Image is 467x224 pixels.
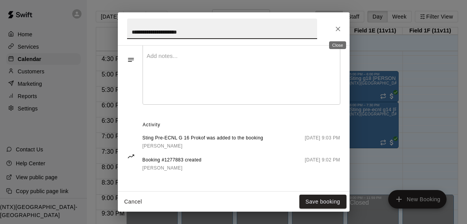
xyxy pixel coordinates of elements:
a: [PERSON_NAME] [143,142,263,150]
svg: Activity [127,153,135,160]
span: [DATE] 9:03 PM [305,134,340,150]
span: [DATE] 9:02 PM [305,156,340,172]
div: Close [329,41,346,49]
span: [PERSON_NAME] [143,143,183,149]
button: Close [331,22,345,36]
button: Cancel [121,195,146,209]
span: Activity [143,119,340,131]
button: Save booking [299,195,346,209]
span: [PERSON_NAME] [143,165,183,171]
span: Booking #1277883 created [143,156,202,164]
svg: Notes [127,56,135,64]
span: Sting Pre-ECNL G 16 Prokof was added to the booking [143,134,263,142]
a: [PERSON_NAME] [143,164,202,172]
